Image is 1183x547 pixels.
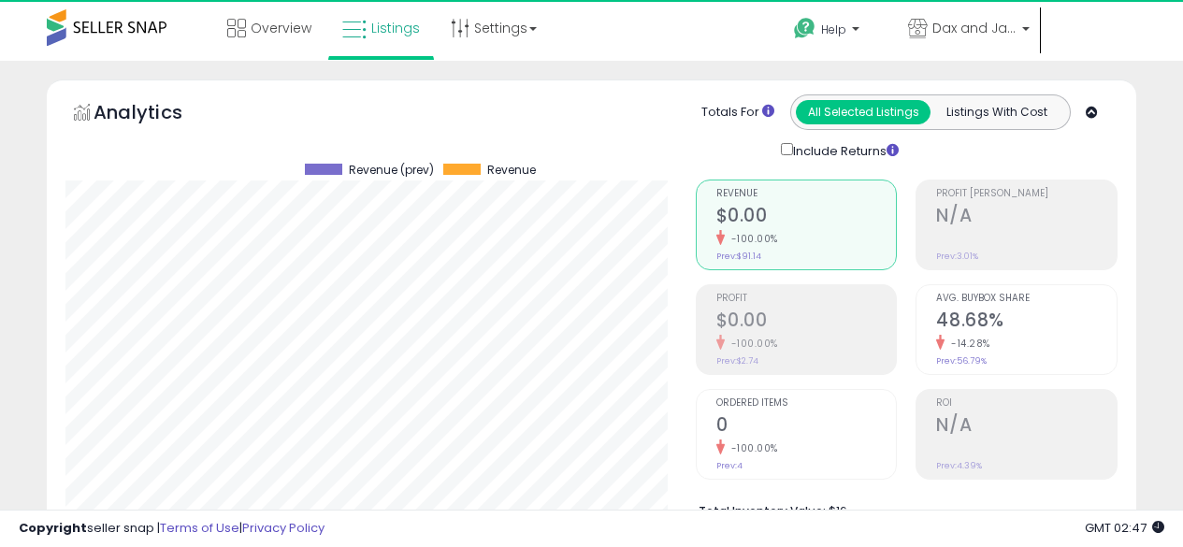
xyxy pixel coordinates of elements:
[936,355,987,367] small: Prev: 56.79%
[349,164,434,177] span: Revenue (prev)
[936,398,1117,409] span: ROI
[936,294,1117,304] span: Avg. Buybox Share
[699,503,826,519] b: Total Inventory Value:
[242,519,325,537] a: Privacy Policy
[716,294,897,304] span: Profit
[699,498,1104,521] li: $16
[936,414,1117,439] h2: N/A
[371,19,420,37] span: Listings
[160,519,239,537] a: Terms of Use
[716,414,897,439] h2: 0
[251,19,311,37] span: Overview
[945,337,990,351] small: -14.28%
[487,164,536,177] span: Revenue
[725,232,778,246] small: -100.00%
[716,398,897,409] span: Ordered Items
[1085,519,1164,537] span: 2025-08-12 02:47 GMT
[725,337,778,351] small: -100.00%
[716,205,897,230] h2: $0.00
[936,189,1117,199] span: Profit [PERSON_NAME]
[936,309,1117,335] h2: 48.68%
[936,460,982,471] small: Prev: 4.39%
[725,441,778,455] small: -100.00%
[94,99,219,130] h5: Analytics
[779,3,891,61] a: Help
[19,519,87,537] strong: Copyright
[716,309,897,335] h2: $0.00
[932,19,1017,37] span: Dax and Jade Co.
[716,460,743,471] small: Prev: 4
[793,17,816,40] i: Get Help
[19,520,325,538] div: seller snap | |
[930,100,1064,124] button: Listings With Cost
[716,355,758,367] small: Prev: $2.74
[716,251,761,262] small: Prev: $91.14
[767,139,921,161] div: Include Returns
[701,104,774,122] div: Totals For
[936,205,1117,230] h2: N/A
[796,100,931,124] button: All Selected Listings
[716,189,897,199] span: Revenue
[936,251,978,262] small: Prev: 3.01%
[821,22,846,37] span: Help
